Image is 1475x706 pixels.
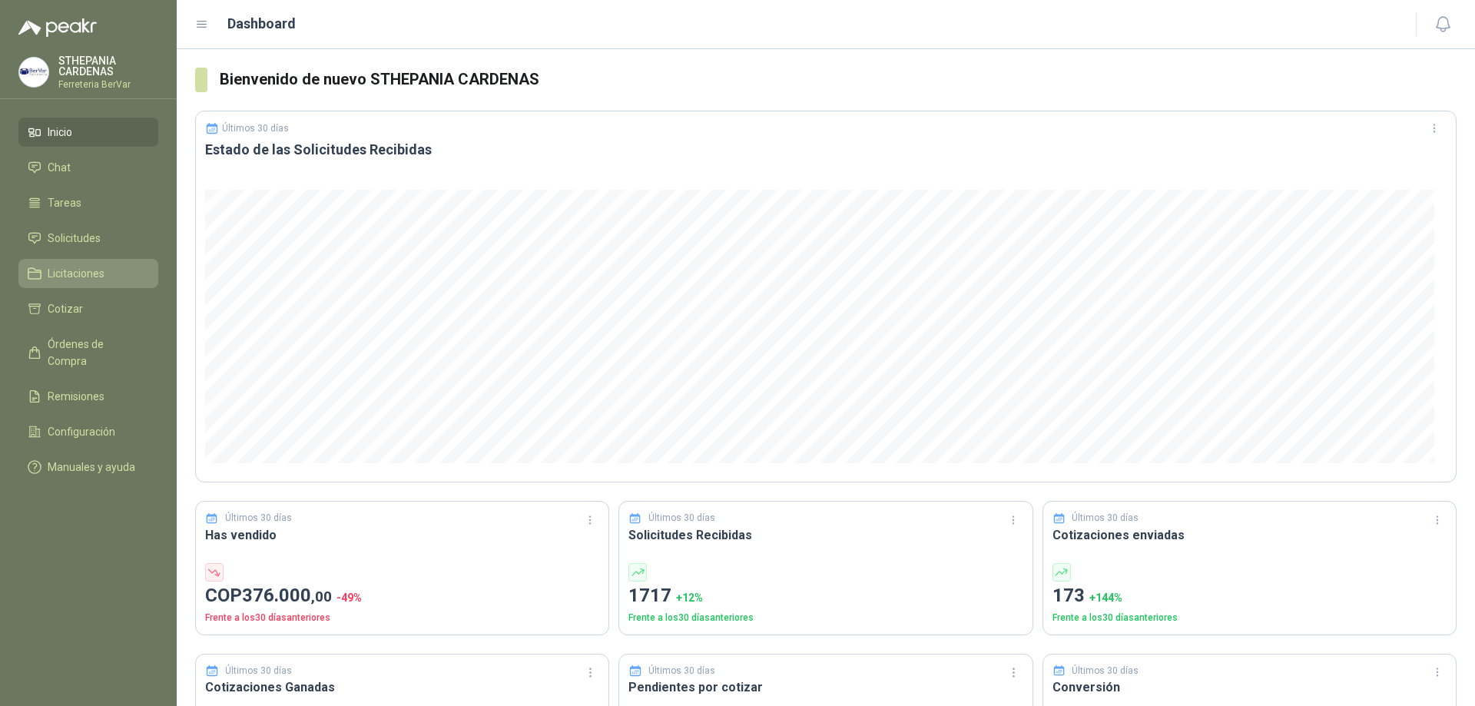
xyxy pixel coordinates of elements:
[628,582,1023,611] p: 1717
[648,511,715,525] p: Últimos 30 días
[225,664,292,678] p: Últimos 30 días
[18,153,158,182] a: Chat
[18,18,97,37] img: Logo peakr
[336,592,362,604] span: -49 %
[628,525,1023,545] h3: Solicitudes Recibidas
[18,118,158,147] a: Inicio
[220,68,1457,91] h3: Bienvenido de nuevo STHEPANIA CARDENAS
[1072,664,1139,678] p: Últimos 30 días
[648,664,715,678] p: Últimos 30 días
[19,58,48,87] img: Company Logo
[18,259,158,288] a: Licitaciones
[205,611,599,625] p: Frente a los 30 días anteriores
[225,511,292,525] p: Últimos 30 días
[18,382,158,411] a: Remisiones
[18,330,158,376] a: Órdenes de Compra
[1052,611,1447,625] p: Frente a los 30 días anteriores
[48,423,115,440] span: Configuración
[628,678,1023,697] h3: Pendientes por cotizar
[227,13,296,35] h1: Dashboard
[676,592,703,604] span: + 12 %
[48,459,135,476] span: Manuales y ayuda
[48,194,81,211] span: Tareas
[58,55,158,77] p: STHEPANIA CARDENAS
[1072,511,1139,525] p: Últimos 30 días
[48,124,72,141] span: Inicio
[1052,678,1447,697] h3: Conversión
[48,265,104,282] span: Licitaciones
[222,123,289,134] p: Últimos 30 días
[205,678,599,697] h3: Cotizaciones Ganadas
[18,452,158,482] a: Manuales y ayuda
[58,80,158,89] p: Ferreteria BerVar
[311,588,332,605] span: ,00
[18,294,158,323] a: Cotizar
[48,388,104,405] span: Remisiones
[628,611,1023,625] p: Frente a los 30 días anteriores
[48,336,144,370] span: Órdenes de Compra
[1052,525,1447,545] h3: Cotizaciones enviadas
[205,141,1447,159] h3: Estado de las Solicitudes Recibidas
[48,230,101,247] span: Solicitudes
[18,188,158,217] a: Tareas
[1089,592,1122,604] span: + 144 %
[205,525,599,545] h3: Has vendido
[18,224,158,253] a: Solicitudes
[242,585,332,606] span: 376.000
[18,417,158,446] a: Configuración
[48,300,83,317] span: Cotizar
[48,159,71,176] span: Chat
[205,582,599,611] p: COP
[1052,582,1447,611] p: 173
